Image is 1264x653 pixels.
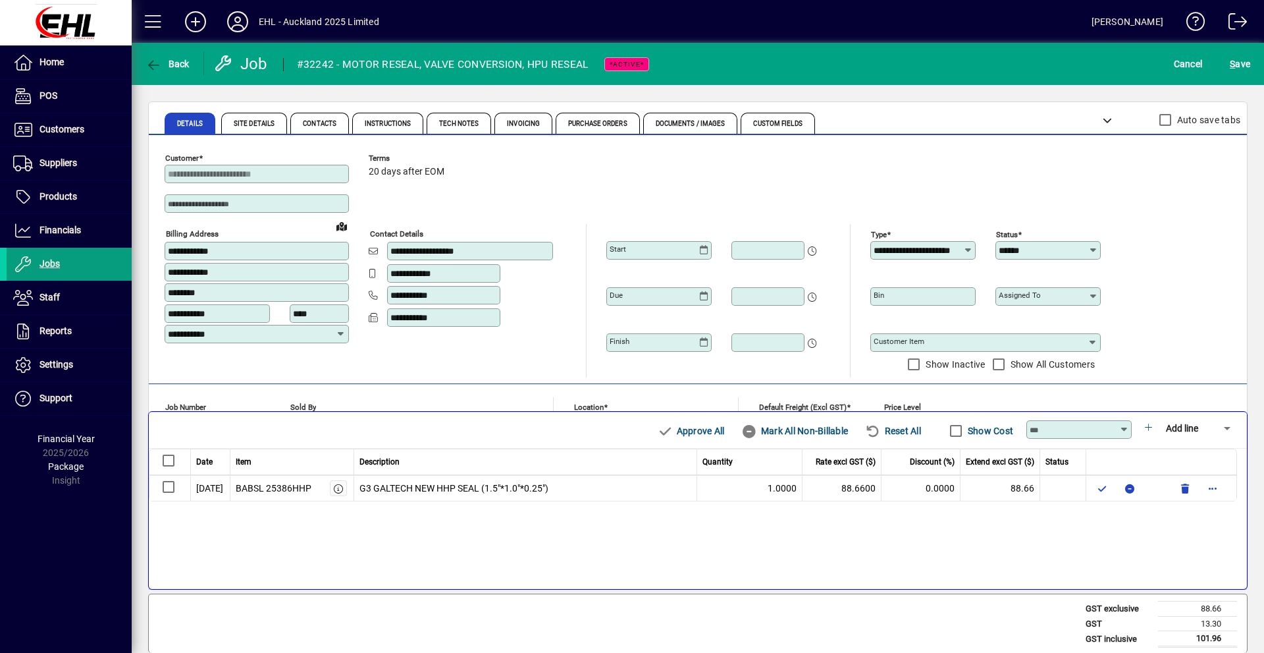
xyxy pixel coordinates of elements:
[1174,113,1241,127] label: Auto save tabs
[165,403,206,412] mat-label: Job number
[7,214,132,247] a: Financials
[996,230,1018,239] mat-label: Status
[165,154,199,163] mat-label: Customer
[359,456,400,468] span: Description
[234,121,275,127] span: Site Details
[174,10,217,34] button: Add
[610,337,629,346] mat-label: Finish
[7,349,132,382] a: Settings
[39,359,73,370] span: Settings
[753,121,802,127] span: Custom Fields
[297,54,589,75] div: #32242 - MOTOR RESEAL, VALVE CONVERSION, HPU RESEAL
[574,403,604,412] mat-label: Location
[7,46,132,79] a: Home
[39,57,64,67] span: Home
[177,121,203,127] span: Details
[196,456,213,468] span: Date
[610,291,623,300] mat-label: Due
[657,420,724,441] span: Approve All
[865,420,921,441] span: Reset All
[1174,53,1203,74] span: Cancel
[1226,52,1253,76] button: Save
[656,121,725,127] span: Documents / Images
[860,419,926,443] button: Reset All
[702,456,733,468] span: Quantity
[961,475,1040,501] td: 88.66
[39,90,57,101] span: POS
[1176,3,1205,45] a: Knowledge Base
[354,475,698,501] td: G3 GALTECH NEW HHP SEAL (1.5"*1.0"*0.25")
[303,121,336,127] span: Contacts
[142,52,193,76] button: Back
[191,475,230,501] td: [DATE]
[568,121,627,127] span: Purchase Orders
[39,225,81,235] span: Financials
[1092,11,1163,32] div: [PERSON_NAME]
[803,475,882,501] td: 88.6600
[39,393,72,403] span: Support
[1158,616,1237,631] td: 13.30
[39,124,84,134] span: Customers
[369,154,448,163] span: Terms
[7,382,132,415] a: Support
[48,461,84,472] span: Package
[652,419,729,443] button: Approve All
[871,230,887,239] mat-label: Type
[741,420,848,441] span: Mark All Non-Billable
[38,434,95,444] span: Financial Year
[1230,53,1250,74] span: ave
[1045,456,1068,468] span: Status
[736,419,853,443] button: Mark All Non-Billable
[236,482,311,496] div: BABSL 25386HHP
[331,215,352,237] a: View on map
[910,456,955,468] span: Discount (%)
[884,403,921,412] mat-label: Price Level
[1202,478,1223,499] button: More options
[7,281,132,314] a: Staff
[7,80,132,113] a: POS
[923,358,985,371] label: Show Inactive
[1171,52,1206,76] button: Cancel
[39,326,72,336] span: Reports
[1008,358,1095,371] label: Show All Customers
[966,456,1034,468] span: Extend excl GST ($)
[874,337,924,346] mat-label: Customer Item
[759,403,847,412] mat-label: Default Freight (excl GST)
[1219,3,1248,45] a: Logout
[369,167,444,177] span: 20 days after EOM
[214,53,270,74] div: Job
[39,157,77,168] span: Suppliers
[7,113,132,146] a: Customers
[236,456,251,468] span: Item
[217,10,259,34] button: Profile
[882,475,961,501] td: 0.0000
[1158,602,1237,617] td: 88.66
[7,315,132,348] a: Reports
[7,147,132,180] a: Suppliers
[610,244,626,254] mat-label: Start
[439,121,479,127] span: Tech Notes
[1079,602,1158,617] td: GST exclusive
[290,403,316,412] mat-label: Sold by
[1158,631,1237,647] td: 101.96
[1079,616,1158,631] td: GST
[7,181,132,213] a: Products
[145,59,190,69] span: Back
[1079,631,1158,647] td: GST inclusive
[999,291,1041,300] mat-label: Assigned to
[816,456,876,468] span: Rate excl GST ($)
[39,191,77,202] span: Products
[1166,423,1198,434] span: Add line
[507,121,540,127] span: Invoicing
[365,121,411,127] span: Instructions
[259,11,379,32] div: EHL - Auckland 2025 Limited
[39,292,60,302] span: Staff
[768,482,797,496] span: 1.0000
[132,52,204,76] app-page-header-button: Back
[965,424,1013,438] label: Show Cost
[39,258,60,269] span: Jobs
[874,291,884,300] mat-label: Bin
[1230,59,1235,69] span: S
